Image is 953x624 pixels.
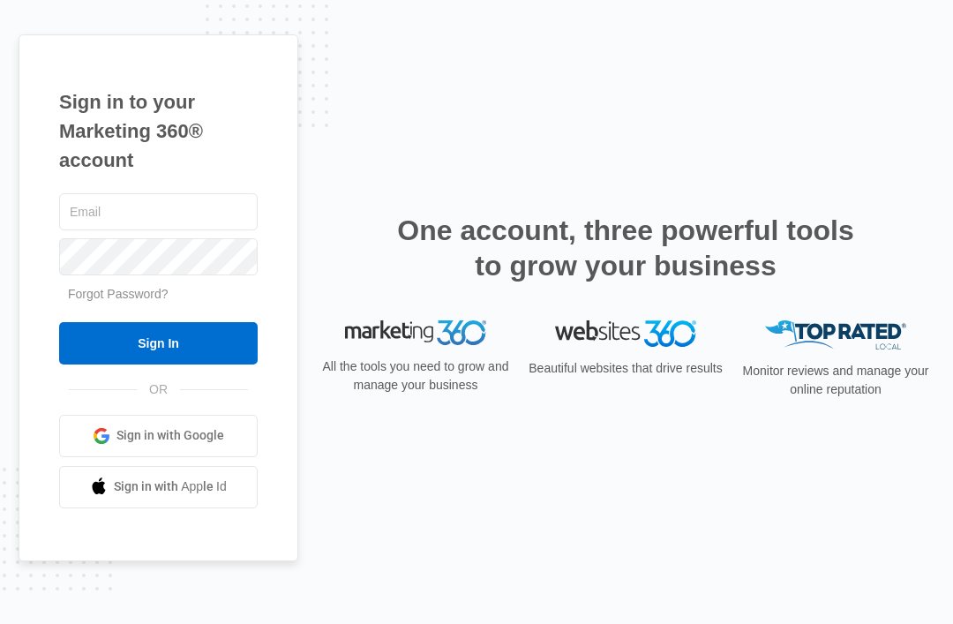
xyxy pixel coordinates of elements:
[59,415,258,457] a: Sign in with Google
[59,193,258,230] input: Email
[114,477,227,496] span: Sign in with Apple Id
[392,213,859,283] h2: One account, three powerful tools to grow your business
[317,357,514,395] p: All the tools you need to grow and manage your business
[137,380,180,399] span: OR
[59,466,258,508] a: Sign in with Apple Id
[68,287,169,301] a: Forgot Password?
[59,322,258,365] input: Sign In
[59,87,258,175] h1: Sign in to your Marketing 360® account
[737,362,934,399] p: Monitor reviews and manage your online reputation
[555,320,696,346] img: Websites 360
[527,359,724,378] p: Beautiful websites that drive results
[765,320,906,350] img: Top Rated Local
[116,426,224,445] span: Sign in with Google
[345,320,486,345] img: Marketing 360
